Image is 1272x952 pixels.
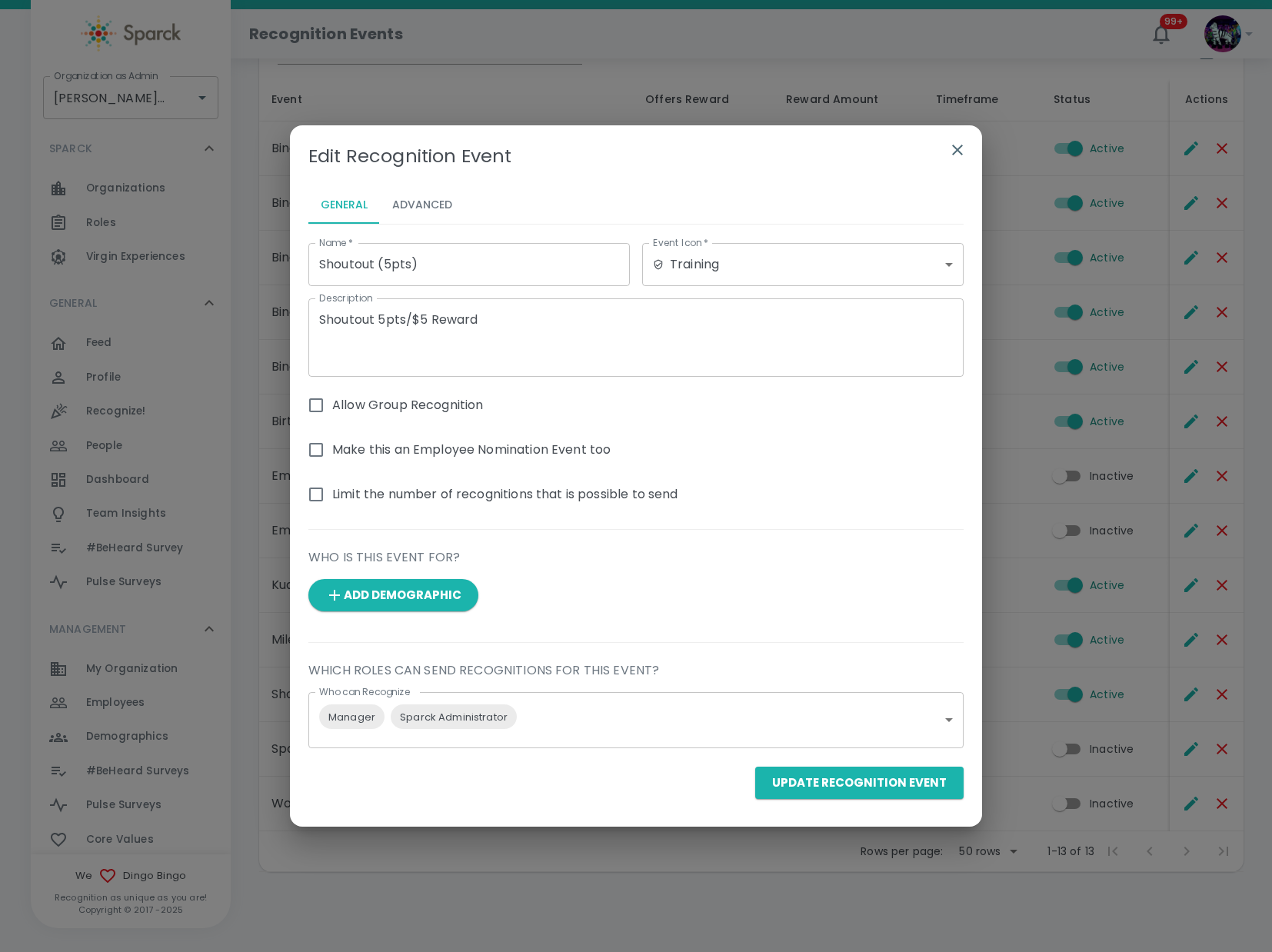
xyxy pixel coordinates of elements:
[319,685,410,698] label: Who can Recognize
[319,311,953,364] textarea: Shoutout 5pts/$5 Reward
[308,548,964,567] p: Who is this Event for?
[308,187,380,224] button: General
[319,708,385,726] span: Manager
[391,708,517,726] span: Sparck Administrator
[319,236,353,249] label: Name
[308,243,630,286] input: Way to go, Team!
[319,291,372,305] label: Description
[380,187,465,224] button: Advanced
[308,187,964,224] div: basic tabs example
[653,255,939,273] div: Training
[332,396,483,414] span: Allow Group Recognition
[755,767,964,799] button: Update Recognition Event
[308,661,964,680] p: Which Roles can send Recognitions for this Event?
[332,485,678,504] span: Limit the number of recognitions that is possible to send
[308,579,478,611] button: Add Demographic
[332,441,611,459] span: Make this an Employee Nomination Event too
[653,236,708,249] label: Event Icon
[308,144,511,168] p: Edit Recognition Event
